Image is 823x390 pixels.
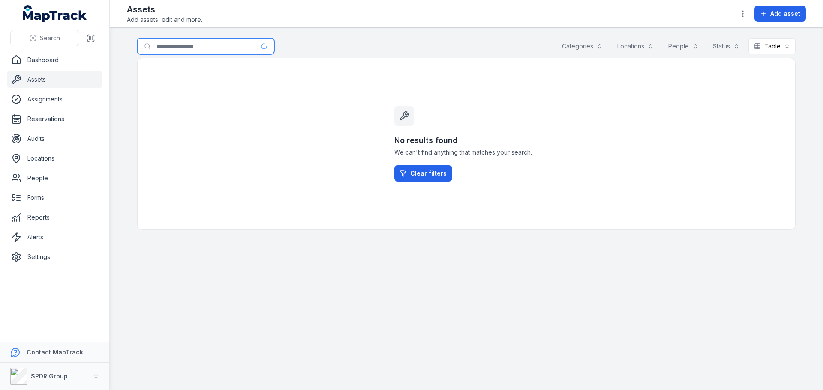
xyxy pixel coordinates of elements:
[27,348,83,356] strong: Contact MapTrack
[31,372,68,380] strong: SPDR Group
[394,165,452,182] a: Clear filters
[7,170,102,187] a: People
[7,248,102,265] a: Settings
[748,38,796,54] button: Table
[127,3,202,15] h2: Assets
[7,130,102,147] a: Audits
[7,71,102,88] a: Assets
[7,91,102,108] a: Assignments
[7,209,102,226] a: Reports
[612,38,659,54] button: Locations
[10,30,79,46] button: Search
[770,9,800,18] span: Add asset
[663,38,704,54] button: People
[7,51,102,68] a: Dashboard
[754,6,806,22] button: Add asset
[7,110,102,128] a: Reservations
[40,34,60,42] span: Search
[556,38,608,54] button: Categories
[23,5,87,22] a: MapTrack
[707,38,745,54] button: Status
[394,148,538,157] span: We can't find anything that matches your search.
[7,189,102,206] a: Forms
[394,134,538,146] h3: No results found
[7,150,102,167] a: Locations
[127,15,202,24] span: Add assets, edit and more.
[7,229,102,246] a: Alerts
